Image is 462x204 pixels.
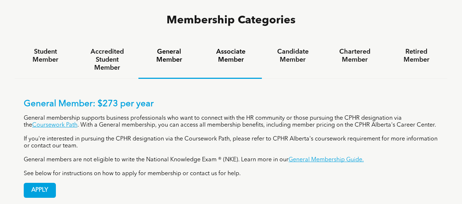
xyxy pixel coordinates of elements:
[83,48,131,72] h4: Accredited Student Member
[24,183,56,197] span: APPLY
[392,48,441,64] h4: Retired Member
[289,157,364,163] a: General Membership Guide.
[24,115,438,129] p: General membership supports business professionals who want to connect with the HR community or t...
[21,48,70,64] h4: Student Member
[24,157,438,163] p: General members are not eligible to write the National Knowledge Exam ® (NKE). Learn more in our
[268,48,317,64] h4: Candidate Member
[330,48,379,64] h4: Chartered Member
[24,183,56,198] a: APPLY
[24,136,438,150] p: If you're interested in pursuing the CPHR designation via the Coursework Path, please refer to CP...
[167,15,295,26] span: Membership Categories
[32,122,77,128] a: Coursework Path
[207,48,255,64] h4: Associate Member
[145,48,194,64] h4: General Member
[24,99,438,109] p: General Member: $273 per year
[24,170,438,177] p: See below for instructions on how to apply for membership or contact us for help.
